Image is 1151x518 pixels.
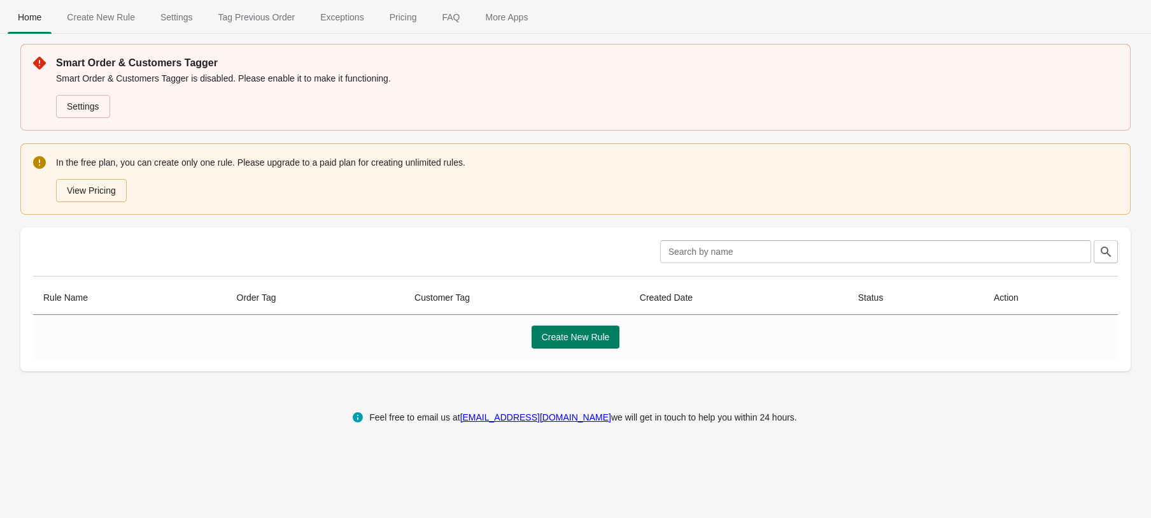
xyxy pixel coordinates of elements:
th: Rule Name [33,281,227,315]
button: Settings [148,1,206,34]
span: Home [8,6,52,29]
div: Feel free to email us at we will get in touch to help you within 24 hours. [369,410,797,425]
button: Home [5,1,54,34]
span: Create New Rule [542,332,610,342]
a: Settings [56,95,110,118]
th: Order Tag [227,281,405,315]
span: FAQ [432,6,470,29]
div: In the free plan, you can create only one rule. Please upgrade to a paid plan for creating unlimi... [56,155,1118,203]
button: Create_New_Rule [54,1,148,34]
span: Tag Previous Order [208,6,306,29]
span: Settings [150,6,203,29]
p: Smart Order & Customers Tagger is disabled. Please enable it to make it functioning. [56,72,1118,85]
span: Pricing [379,6,427,29]
p: Smart Order & Customers Tagger [56,55,1118,71]
button: View Pricing [56,179,127,202]
th: Customer Tag [404,281,630,315]
th: Created Date [630,281,848,315]
th: Status [848,281,984,315]
span: Exceptions [310,6,374,29]
span: Create New Rule [57,6,145,29]
input: Search by name [660,240,1091,263]
th: Action [984,281,1118,315]
span: More Apps [475,6,538,29]
a: [EMAIL_ADDRESS][DOMAIN_NAME] [460,412,611,422]
button: Create New Rule [532,326,620,349]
